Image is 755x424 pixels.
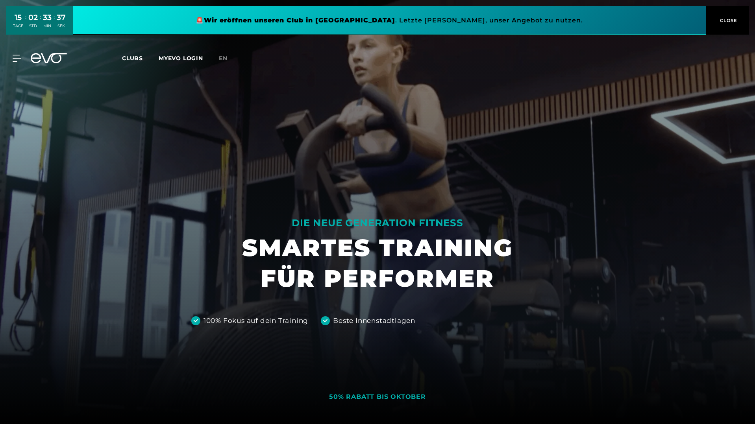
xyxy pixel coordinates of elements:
[13,23,23,29] div: TAGE
[28,23,38,29] div: STD
[122,55,143,62] span: Clubs
[333,316,415,326] div: Beste Innenstadtlagen
[40,13,41,33] div: :
[242,217,513,229] div: DIE NEUE GENERATION FITNESS
[54,13,55,33] div: :
[159,55,203,62] a: MYEVO LOGIN
[43,12,52,23] div: 33
[242,232,513,294] h1: SMARTES TRAINING FÜR PERFORMER
[25,13,26,33] div: :
[204,316,308,326] div: 100% Fokus auf dein Training
[718,17,737,24] span: CLOSE
[57,23,66,29] div: SEK
[706,6,749,35] button: CLOSE
[28,12,38,23] div: 02
[329,393,426,401] div: 50% RABATT BIS OKTOBER
[13,12,23,23] div: 15
[122,54,159,62] a: Clubs
[219,54,237,63] a: en
[57,12,66,23] div: 37
[43,23,52,29] div: MIN
[219,55,228,62] span: en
